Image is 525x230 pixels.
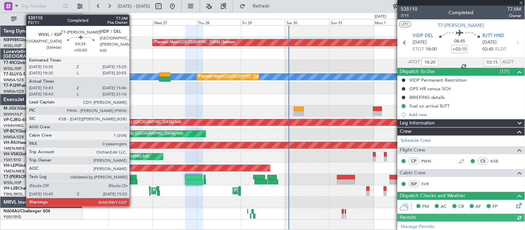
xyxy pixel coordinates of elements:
[496,46,507,53] span: ELDT
[3,175,44,179] span: T7-[PERSON_NAME]
[400,119,435,127] span: Leg Information
[3,180,22,185] a: WSSL/XSP
[493,203,498,210] span: FP
[508,13,522,19] span: Owner
[66,117,181,128] div: Planned Maint [GEOGRAPHIC_DATA] ([GEOGRAPHIC_DATA] Intl)
[84,14,96,20] div: [DATE]
[3,129,42,134] a: VP-BCYGlobal 5000
[413,46,424,53] span: ETOT
[3,77,24,83] a: WMSA/SZB
[153,186,234,196] div: Planned Maint Sydney ([PERSON_NAME] Intl)
[449,9,474,17] div: Completed
[483,33,505,39] span: RJTT HND
[409,59,420,66] span: ATOT
[3,135,24,140] a: WMSA/SZB
[422,181,437,187] a: SVR
[329,19,374,25] div: Sun 31
[108,19,153,25] div: Tue 26
[285,19,329,25] div: Sat 30
[153,19,197,25] div: Wed 27
[3,38,19,42] span: N8998K
[3,186,48,191] a: VH-L2BChallenger 604
[3,186,18,191] span: VH-L2B
[400,169,426,177] span: Cabin Crew
[375,14,387,20] div: [DATE]
[3,107,42,111] a: M-JGVJGlobal 5000
[3,66,22,71] a: WSSL/XSP
[401,137,431,144] a: Schedule Crew
[3,169,25,174] a: YMEN/MEB
[441,203,447,210] span: AC
[410,94,445,100] div: BRIEFING details
[241,19,285,25] div: Fri 29
[399,21,411,27] button: UTC
[64,151,149,162] div: Unplanned Maint Sydney ([PERSON_NAME] Intl)
[3,84,19,88] span: T7-PJ29
[21,1,61,11] input: Trip Number
[3,175,67,179] a: T7-[PERSON_NAME]Global 7500
[3,129,18,134] span: VP-BCY
[110,106,196,116] div: Planned Maint [GEOGRAPHIC_DATA] (Halim Intl)
[3,118,29,122] a: VP-CJRG-650
[483,39,497,46] span: [DATE]
[235,186,344,196] div: Planned Maint [GEOGRAPHIC_DATA] ([GEOGRAPHIC_DATA])
[3,89,24,94] a: WMSA/SZB
[236,1,278,12] button: Refresh
[374,19,418,25] div: Mon 1
[3,157,21,163] a: YSSY/SYD
[154,37,236,48] div: Planned Maint [GEOGRAPHIC_DATA] (Seletar)
[401,13,418,19] span: 7/11
[3,72,19,76] span: T7-ELLY
[3,209,50,213] a: N604AUChallenger 604
[3,146,25,151] a: YMEN/MEB
[423,203,429,210] span: PM
[413,39,427,46] span: [DATE]
[18,17,73,21] span: All Aircraft
[491,158,506,164] a: KSB
[3,164,41,168] a: VH-LEPGlobal 6000
[247,4,276,9] span: Refresh
[400,192,466,200] span: Dispatch Checks and Weather
[3,209,20,213] span: N604AU
[3,192,23,197] a: YSHL/WOL
[478,157,489,165] div: CS
[3,72,30,76] a: T7-ELLYG-550
[197,19,241,25] div: Thu 28
[459,203,464,210] span: CR
[409,112,522,118] div: Add new
[3,61,16,65] span: T7-RIC
[67,129,183,139] div: Planned Maint [GEOGRAPHIC_DATA] ([GEOGRAPHIC_DATA] Intl)
[401,6,418,13] span: 535110
[3,152,19,156] span: VH-VSK
[3,123,24,128] a: VHHH/HKG
[410,103,450,109] div: Fuel on arrival RJTT
[3,112,22,117] a: WIHH/HLP
[3,118,18,122] span: VP-CJR
[3,84,38,88] a: T7-PJ29Falcon 7X
[503,59,514,66] span: ALDT
[3,164,18,168] span: VH-LEP
[3,43,22,48] a: WSSL/XSP
[3,38,43,42] a: N8998KGlobal 6000
[422,158,437,164] a: PWN
[454,38,465,45] span: 08:45
[199,72,360,82] div: Planned Maint [GEOGRAPHIC_DATA] (Sultan [PERSON_NAME] [PERSON_NAME] - Subang)
[400,146,426,154] span: Flight Crew
[400,68,435,76] span: Dispatch To-Dos
[3,141,46,145] a: VH-RIUHawker 800XP
[3,107,19,111] span: M-JGVJ
[400,128,412,136] span: Crew
[3,152,57,156] a: VH-VSKGlobal Express XRS
[410,77,467,83] div: VIDP Permanent Restriction
[426,46,437,53] span: 18:00
[3,141,18,145] span: VH-RIU
[64,19,108,25] div: Mon 25
[408,157,420,165] div: CP
[8,13,75,25] button: All Aircraft
[413,33,434,39] span: VIDP DEL
[483,46,494,53] span: 02:45
[408,180,420,188] div: ISP
[118,3,150,9] span: [DATE] - [DATE]
[500,68,510,75] span: (1/1)
[438,22,485,29] span: T7-[PERSON_NAME]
